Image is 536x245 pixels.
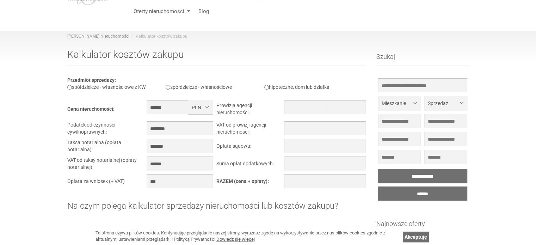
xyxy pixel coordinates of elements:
button: Sprzedaż [424,96,467,110]
td: Podatek od czynności cywilnoprawnych: [67,121,147,139]
b: RAZEM (cena + opłaty): [216,178,269,184]
span: Sprzedaż [428,100,458,107]
input: hipoteczne, dom lub działka [264,85,269,90]
td: Taksa notarialna (opłata notarialna): [67,139,147,157]
span: PLN [192,104,204,111]
a: Akceptuję [403,232,429,242]
p: Powyższe narzędzie to doskonałe rozwiązanie dla osób, które chcą się dowiedzieć, ile kosztuje spr... [67,227,366,241]
a: [PERSON_NAME] Nieruchomości [67,34,129,39]
a: Blog [193,4,209,18]
div: Ta strona używa plików cookies. Kontynuując przeglądanie naszej strony, wyrażasz zgodę na wykorzy... [96,230,399,243]
h1: Kalkulator kosztów zakupu [67,49,366,66]
td: Opłata sądowa: [216,139,284,157]
label: spółdzielcze - własnościowe z KW [67,84,146,90]
a: Dowiedz się więcej [216,237,255,242]
h2: Na czym polega kalkulator sprzedaży nieruchomości lub kosztów zakupu? [67,201,366,216]
b: Cena nieruchomości: [67,106,115,112]
li: Kalkulator kosztów zakupu [129,33,187,39]
h3: Szukaj [376,53,469,66]
input: spółdzielcze - własnościowe z KW [67,85,72,90]
label: hipoteczne, dom lub działka [264,84,329,90]
button: Mieszkanie [378,96,421,110]
td: Opłata za wniosek (+ VAT) [67,174,147,192]
td: VAT od taksy notarialnej (opłaty notarialnej): [67,157,147,174]
b: Przedmiot sprzedaży: [67,77,116,83]
input: spółdzielcze - własnościowe [166,85,170,90]
h3: Najnowsze oferty [376,220,469,233]
label: spółdzielcze - własnościowe [166,84,232,90]
span: Mieszkanie [382,100,412,107]
td: VAT od prowizji agencji nieruchomości: [216,121,284,139]
td: Suma opłat dodatkowych: [216,157,284,174]
button: PLN [188,100,213,114]
a: Oferty nieruchomości [128,4,193,18]
td: Prowizja agencji nieruchomości: [216,100,284,121]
